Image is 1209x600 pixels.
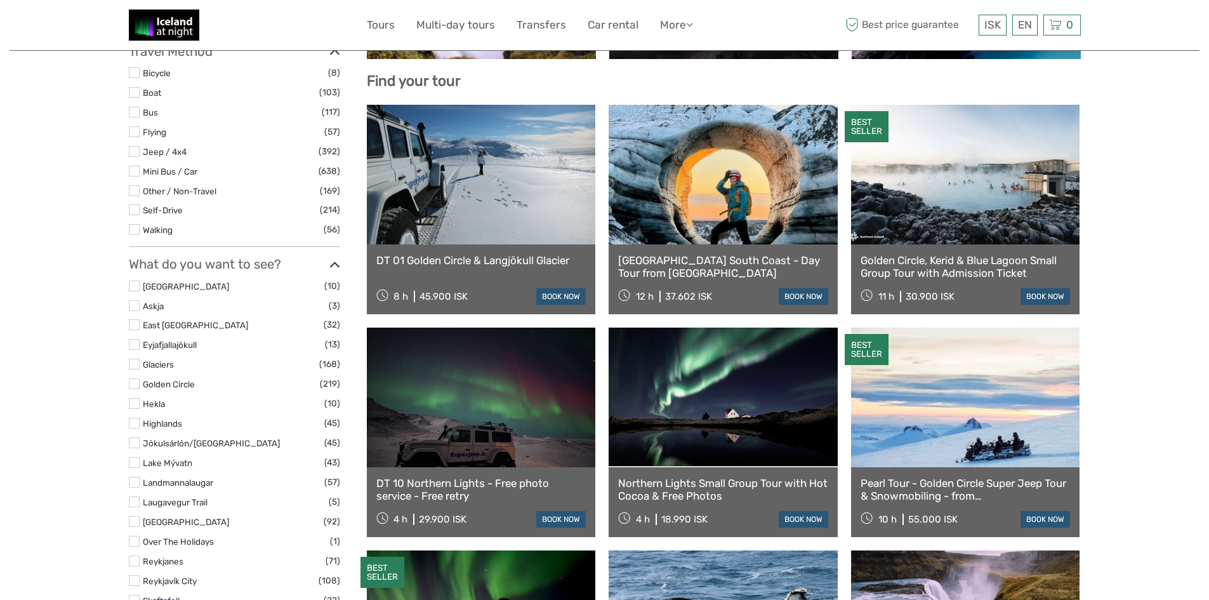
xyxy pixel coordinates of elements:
a: [GEOGRAPHIC_DATA] South Coast - Day Tour from [GEOGRAPHIC_DATA] [618,254,828,280]
div: 29.900 ISK [419,514,466,525]
div: 37.602 ISK [665,291,712,302]
a: Hekla [143,399,165,409]
a: Glaciers [143,359,174,370]
span: 11 h [878,291,894,302]
a: Over The Holidays [143,537,214,547]
div: BEST SELLER [845,334,889,366]
span: (638) [319,164,340,178]
span: (8) [328,65,340,80]
span: (219) [320,377,340,391]
a: [GEOGRAPHIC_DATA] [143,281,229,291]
a: Landmannalaugar [143,477,213,488]
span: (10) [324,279,340,293]
span: (92) [324,514,340,529]
a: book now [779,511,828,528]
span: (168) [319,357,340,371]
span: ISK [984,18,1001,31]
span: 8 h [393,291,408,302]
span: 0 [1064,18,1075,31]
span: (108) [319,573,340,588]
span: (45) [324,416,340,430]
span: (56) [324,222,340,237]
div: 18.990 ISK [661,514,708,525]
span: (57) [324,124,340,139]
a: Highlands [143,418,182,429]
span: (169) [320,183,340,198]
span: (13) [325,337,340,352]
a: Northern Lights Small Group Tour with Hot Cocoa & Free Photos [618,477,828,503]
span: (1) [330,534,340,549]
span: (57) [324,475,340,490]
span: (117) [322,105,340,119]
span: (45) [324,436,340,450]
span: (43) [324,455,340,470]
b: Find your tour [367,72,461,90]
a: Golden Circle [143,379,195,389]
div: BEST SELLER [360,557,404,589]
a: Jökulsárlón/[GEOGRAPHIC_DATA] [143,438,280,448]
span: 10 h [878,514,897,525]
a: Other / Non-Travel [143,186,216,196]
a: East [GEOGRAPHIC_DATA] [143,320,248,330]
a: Tours [367,16,395,34]
a: Walking [143,225,173,235]
a: Laugavegur Trail [143,497,208,507]
h3: Travel Method [129,44,340,59]
a: Golden Circle, Kerid & Blue Lagoon Small Group Tour with Admission Ticket [861,254,1071,280]
span: (71) [326,554,340,568]
span: (3) [329,298,340,313]
span: (103) [319,85,340,100]
h3: What do you want to see? [129,257,340,272]
a: Reykjavík City [143,576,197,586]
a: Bus [143,107,158,117]
div: 55.000 ISK [908,514,958,525]
a: book now [1021,511,1070,528]
span: (214) [320,203,340,217]
div: 45.900 ISK [420,291,468,302]
a: Boat [143,88,161,98]
a: Jeep / 4x4 [143,147,187,157]
span: (5) [329,495,340,509]
a: Lake Mývatn [143,458,192,468]
span: 4 h [636,514,650,525]
a: Self-Drive [143,205,183,215]
div: 30.900 ISK [906,291,955,302]
span: (32) [324,317,340,332]
a: book now [536,288,586,305]
a: Askja [143,301,164,311]
span: (392) [319,144,340,159]
img: 2375-0893e409-a1bb-4841-adb0-b7e32975a913_logo_small.jpg [129,10,199,41]
a: Eyjafjallajökull [143,340,197,350]
a: DT 01 Golden Circle & Langjökull Glacier [376,254,586,267]
div: EN [1012,15,1038,36]
a: Pearl Tour - Golden Circle Super Jeep Tour & Snowmobiling - from [GEOGRAPHIC_DATA] [861,477,1071,503]
span: (10) [324,396,340,411]
a: Transfers [517,16,566,34]
span: 12 h [636,291,654,302]
a: Bicycle [143,68,171,78]
a: book now [536,511,586,528]
a: More [660,16,693,34]
a: Flying [143,127,166,137]
a: DT 10 Northern Lights - Free photo service - Free retry [376,477,586,503]
a: Car rental [588,16,638,34]
a: Reykjanes [143,556,183,566]
a: Mini Bus / Car [143,166,197,177]
a: book now [1021,288,1070,305]
a: book now [779,288,828,305]
span: 4 h [393,514,407,525]
a: Multi-day tours [416,16,495,34]
a: [GEOGRAPHIC_DATA] [143,517,229,527]
span: Best price guarantee [843,15,975,36]
div: BEST SELLER [845,111,889,143]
